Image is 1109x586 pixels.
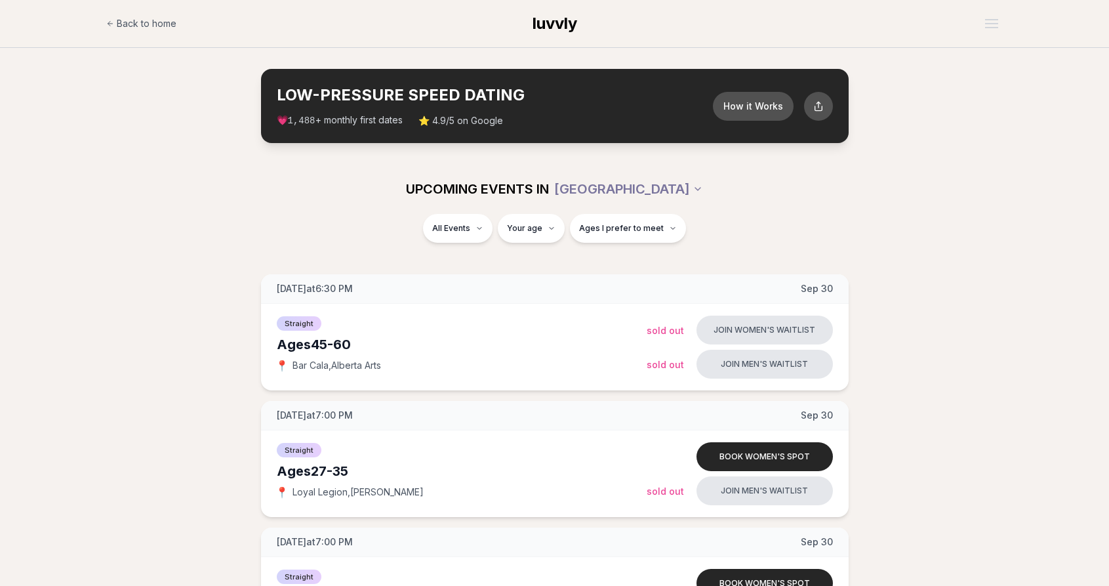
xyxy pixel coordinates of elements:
[277,85,713,106] h2: LOW-PRESSURE SPEED DATING
[292,486,424,499] span: Loyal Legion , [PERSON_NAME]
[117,17,176,30] span: Back to home
[292,359,381,372] span: Bar Cala , Alberta Arts
[423,214,493,243] button: All Events
[498,214,565,243] button: Your age
[507,223,542,234] span: Your age
[277,114,403,127] span: 💗 + monthly first dates
[579,223,664,234] span: Ages I prefer to meet
[533,14,577,33] span: luvvly
[277,409,353,422] span: [DATE] at 7:00 PM
[277,443,321,457] span: Straight
[801,282,833,295] span: Sep 30
[277,535,353,549] span: [DATE] at 7:00 PM
[696,316,833,345] button: Join women's waitlist
[713,92,794,121] button: How it Works
[418,114,503,127] span: ⭐ 4.9/5 on Google
[106,10,176,37] a: Back to home
[277,335,647,354] div: Ages 45-60
[570,214,686,243] button: Ages I prefer to meet
[406,180,549,198] span: UPCOMING EVENTS IN
[277,462,647,480] div: Ages 27-35
[801,409,833,422] span: Sep 30
[647,486,684,497] span: Sold Out
[647,359,684,370] span: Sold Out
[288,115,315,126] span: 1,488
[696,476,833,505] button: Join men's waitlist
[277,570,321,584] span: Straight
[696,442,833,471] button: Book women's spot
[647,325,684,336] span: Sold Out
[533,13,577,34] a: luvvly
[277,282,353,295] span: [DATE] at 6:30 PM
[801,535,833,549] span: Sep 30
[277,316,321,331] span: Straight
[277,487,287,497] span: 📍
[696,350,833,379] button: Join men's waitlist
[554,175,703,203] button: [GEOGRAPHIC_DATA]
[277,360,287,371] span: 📍
[980,14,1003,33] button: Open menu
[432,223,470,234] span: All Events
